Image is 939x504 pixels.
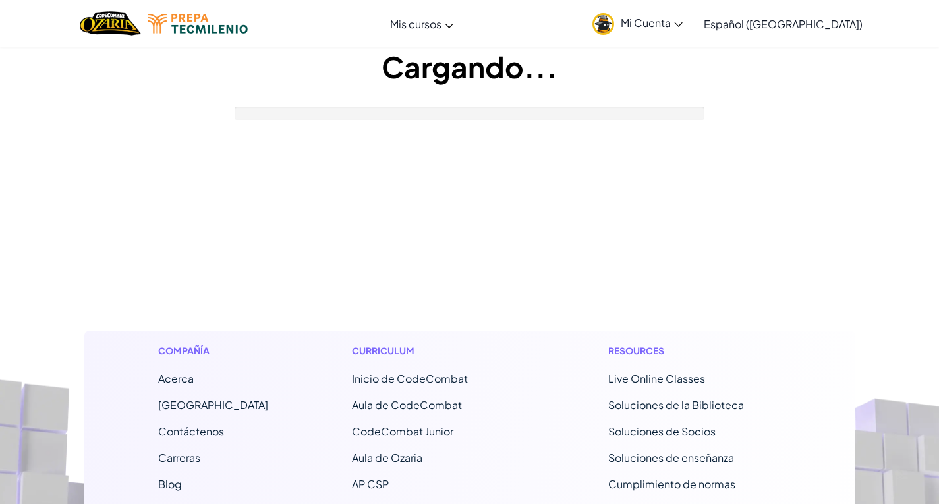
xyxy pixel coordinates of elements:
[158,477,182,491] a: Blog
[352,477,389,491] a: AP CSP
[352,344,525,358] h1: Curriculum
[80,10,141,37] a: Ozaria by CodeCombat logo
[704,17,863,31] span: Español ([GEOGRAPHIC_DATA])
[158,372,194,385] a: Acerca
[608,477,735,491] a: Cumplimiento de normas
[697,6,869,42] a: Español ([GEOGRAPHIC_DATA])
[384,6,460,42] a: Mis cursos
[352,398,462,412] a: Aula de CodeCombat
[352,424,453,438] a: CodeCombat Junior
[352,372,468,385] span: Inicio de CodeCombat
[390,17,441,31] span: Mis cursos
[608,424,716,438] a: Soluciones de Socios
[608,451,734,464] a: Soluciones de enseñanza
[158,451,200,464] a: Carreras
[592,13,614,35] img: avatar
[608,344,782,358] h1: Resources
[586,3,689,44] a: Mi Cuenta
[158,424,224,438] span: Contáctenos
[158,344,268,358] h1: Compañía
[148,14,248,34] img: Tecmilenio logo
[608,372,705,385] a: Live Online Classes
[352,451,422,464] a: Aula de Ozaria
[80,10,141,37] img: Home
[158,398,268,412] a: [GEOGRAPHIC_DATA]
[608,398,744,412] a: Soluciones de la Biblioteca
[621,16,683,30] span: Mi Cuenta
